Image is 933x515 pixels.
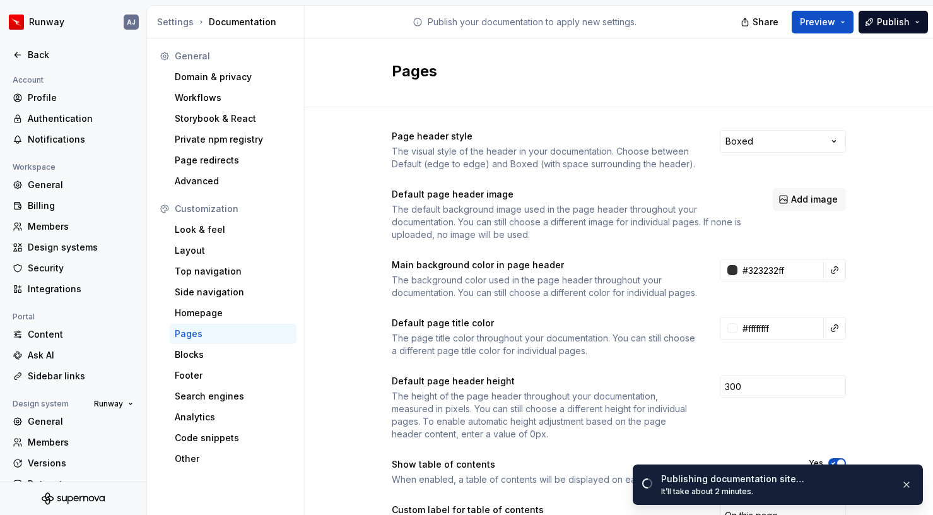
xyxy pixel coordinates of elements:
button: Publish [859,11,928,33]
span: Add image [791,193,838,206]
input: e.g. #000000 [737,259,824,281]
div: General [28,179,134,191]
div: Look & feel [175,223,291,236]
div: Design systems [28,241,134,254]
p: Publish your documentation to apply new settings. [428,16,637,28]
div: The default background image used in the page header throughout your documentation. You can still... [392,203,750,241]
div: Private npm registry [175,133,291,146]
a: Side navigation [170,282,296,302]
span: Runway [94,399,123,409]
a: Page redirects [170,150,296,170]
a: Integrations [8,279,139,299]
a: Members [8,216,139,237]
div: Page header style [392,130,697,143]
a: Authentication [8,109,139,129]
div: AJ [127,17,136,27]
div: Integrations [28,283,134,295]
button: Share [734,11,787,33]
div: Default page header image [392,188,750,201]
div: Members [28,436,134,449]
div: Datasets [28,478,134,490]
a: Advanced [170,171,296,191]
div: Profile [28,92,134,104]
div: Customization [175,203,291,215]
a: Pages [170,324,296,344]
div: Documentation [157,16,299,28]
div: Authentication [28,112,134,125]
div: Side navigation [175,286,291,299]
a: Content [8,324,139,345]
div: Main background color in page header [392,259,697,271]
div: Blocks [175,348,291,361]
a: Code snippets [170,428,296,448]
div: Runway [29,16,64,28]
div: Design system [8,396,74,411]
a: General [8,411,139,432]
div: Layout [175,244,291,257]
div: Advanced [175,175,291,187]
a: Layout [170,240,296,261]
a: Storybook & React [170,109,296,129]
div: Security [28,262,134,275]
div: Page redirects [175,154,291,167]
div: Notifications [28,133,134,146]
a: Sidebar links [8,366,139,386]
div: Pages [175,328,291,340]
div: Footer [175,369,291,382]
div: The height of the page header throughout your documentation, measured in pixels. You can still ch... [392,390,697,441]
h2: Pages [392,61,831,81]
button: Add image [773,188,846,211]
div: Search engines [175,390,291,403]
div: Versions [28,457,134,470]
input: e.g. #000000 [737,317,824,340]
div: Top navigation [175,265,291,278]
a: General [8,175,139,195]
div: Analytics [175,411,291,423]
div: Other [175,453,291,465]
div: Publishing documentation site… [661,473,891,485]
a: Domain & privacy [170,67,296,87]
div: Ask AI [28,349,134,362]
a: Datasets [8,474,139,494]
a: Analytics [170,407,296,427]
a: Homepage [170,303,296,323]
div: Default page header height [392,375,697,388]
a: Footer [170,365,296,386]
a: Back [8,45,139,65]
div: Workspace [8,160,61,175]
a: Versions [8,453,139,473]
div: Storybook & React [175,112,291,125]
a: Members [8,432,139,453]
a: Security [8,258,139,278]
div: General [28,415,134,428]
div: The background color used in the page header throughout your documentation. You can still choose ... [392,274,697,299]
div: Portal [8,309,40,324]
button: Settings [157,16,194,28]
div: Show table of contents [392,458,786,471]
button: Preview [792,11,854,33]
span: Share [753,16,778,28]
a: Ask AI [8,345,139,365]
div: Homepage [175,307,291,319]
div: Workflows [175,92,291,104]
a: Look & feel [170,220,296,240]
div: When enabled, a table of contents will be displayed on each page. [392,473,786,486]
div: Domain & privacy [175,71,291,83]
div: The visual style of the header in your documentation. Choose between Default (edge to edge) and B... [392,145,697,170]
a: Private npm registry [170,129,296,150]
div: The page title color throughout your documentation. You can still choose a different page title c... [392,332,697,357]
a: Profile [8,88,139,108]
div: Back [28,49,134,61]
div: General [175,50,291,62]
a: Notifications [8,129,139,150]
a: Search engines [170,386,296,406]
img: 6b187050-a3ed-48aa-8485-808e17fcee26.png [9,15,24,30]
div: Default page title color [392,317,697,329]
div: It’ll take about 2 minutes. [661,487,891,497]
a: Workflows [170,88,296,108]
svg: Supernova Logo [42,492,105,505]
a: Design systems [8,237,139,257]
a: Blocks [170,345,296,365]
div: Account [8,73,49,88]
